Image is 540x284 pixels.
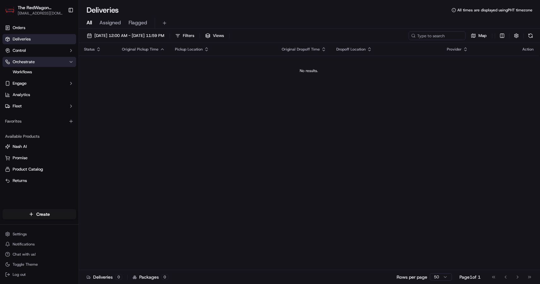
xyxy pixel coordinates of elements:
span: All [87,19,92,27]
span: Orchestrate [13,59,35,65]
a: Workflows [10,68,69,76]
span: Product Catalog [13,166,43,172]
span: Filters [183,33,194,39]
a: Deliveries [3,34,76,44]
button: Views [202,31,227,40]
img: Nash [6,6,19,19]
button: Filters [172,31,197,40]
span: Chat with us! [13,252,36,257]
button: Orchestrate [3,57,76,67]
a: Analytics [3,90,76,100]
span: Pickup Location [175,47,203,52]
span: Original Pickup Time [122,47,159,52]
span: [DATE] [56,115,69,120]
a: Powered byPylon [45,156,76,161]
button: The RedWagon DeliversThe RedWagon Delivers[EMAIL_ADDRESS][DOMAIN_NAME] [3,3,65,18]
img: 1736555255976-a54dd68f-1ca7-489b-9aae-adbdc363a1c4 [6,60,18,72]
span: Engage [13,81,27,86]
span: Dropoff Location [336,47,366,52]
button: Control [3,45,76,56]
span: • [52,115,55,120]
span: [PERSON_NAME] [20,115,51,120]
button: Nash AI [3,142,76,152]
span: Map [478,33,487,39]
span: Create [36,211,50,217]
div: No results. [81,68,536,73]
button: Log out [3,270,76,279]
span: Notifications [13,242,35,247]
a: Nash AI [5,144,74,149]
span: Promise [13,155,27,161]
img: The RedWagon Delivers [5,5,15,15]
span: • [53,98,56,103]
div: Packages [133,274,168,280]
button: The RedWagon Delivers [18,4,63,11]
span: Toggle Theme [13,262,38,267]
span: Workflows [13,69,32,75]
button: Settings [3,230,76,239]
span: Deliveries [13,36,31,42]
button: Start new chat [107,62,115,70]
button: [EMAIL_ADDRESS][DOMAIN_NAME] [18,11,63,16]
div: Start new chat [28,60,104,67]
button: [DATE] 12:00 AM - [DATE] 11:59 PM [84,31,167,40]
button: Product Catalog [3,164,76,174]
input: Got a question? Start typing here... [16,41,114,47]
a: 📗Knowledge Base [4,139,51,150]
span: Original Dropoff Time [282,47,320,52]
div: We're available if you need us! [28,67,87,72]
span: Provider [447,47,462,52]
img: 1736555255976-a54dd68f-1ca7-489b-9aae-adbdc363a1c4 [13,98,18,103]
span: API Documentation [60,141,101,148]
span: Settings [13,232,27,237]
span: [DATE] [57,98,70,103]
span: Knowledge Base [13,141,48,148]
div: Available Products [3,131,76,142]
a: Orders [3,23,76,33]
span: Klarizel Pensader [20,98,52,103]
span: Flagged [129,19,147,27]
div: 0 [161,274,168,280]
a: Returns [5,178,74,184]
a: Product Catalog [5,166,74,172]
span: Fleet [13,103,22,109]
h1: Deliveries [87,5,119,15]
span: Views [213,33,224,39]
img: 1736555255976-a54dd68f-1ca7-489b-9aae-adbdc363a1c4 [13,115,18,120]
button: Promise [3,153,76,163]
span: Returns [13,178,27,184]
img: Liam S. [6,109,16,119]
button: Toggle Theme [3,260,76,269]
span: All times are displayed using PHT timezone [457,8,532,13]
p: Rows per page [397,274,427,280]
button: Create [3,209,76,219]
button: Fleet [3,101,76,111]
span: Nash AI [13,144,27,149]
div: Deliveries [87,274,122,280]
button: Map [468,31,489,40]
a: Promise [5,155,74,161]
span: Assigned [99,19,121,27]
span: Control [13,48,26,53]
div: Past conversations [6,82,42,87]
div: Favorites [3,116,76,126]
input: Type to search [409,31,465,40]
button: Refresh [526,31,535,40]
button: Chat with us! [3,250,76,259]
div: Action [522,47,534,52]
img: 1724597045416-56b7ee45-8013-43a0-a6f9-03cb97ddad50 [13,60,25,72]
span: [DATE] 12:00 AM - [DATE] 11:59 PM [94,33,164,39]
img: Klarizel Pensader [6,92,16,102]
p: Welcome 👋 [6,25,115,35]
span: Orders [13,25,25,31]
span: Status [84,47,95,52]
button: Returns [3,176,76,186]
div: 💻 [53,142,58,147]
button: Notifications [3,240,76,249]
div: 📗 [6,142,11,147]
button: Engage [3,78,76,88]
div: 0 [115,274,122,280]
span: Analytics [13,92,30,98]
